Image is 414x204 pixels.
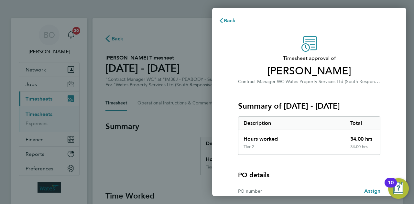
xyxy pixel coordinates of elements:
[238,65,380,78] span: [PERSON_NAME]
[286,78,412,84] span: Wates Property Services Ltd (South Responsive Maintenance)
[224,17,236,24] span: Back
[238,170,269,179] h4: PO details
[238,54,380,62] span: Timesheet approval of
[364,187,380,195] a: Assign
[284,79,286,84] span: ·
[212,14,242,27] button: Back
[388,183,394,191] div: 10
[238,187,309,195] div: PO number
[388,178,409,199] button: Open Resource Center, 10 new notifications
[345,130,380,144] div: 34.00 hrs
[244,144,254,149] div: Tier 2
[238,130,345,144] div: Hours worked
[345,144,380,155] div: 34.00 hrs
[238,116,380,155] div: Summary of 16 - 22 Aug 2025
[364,188,380,194] span: Assign
[238,101,380,111] h3: Summary of [DATE] - [DATE]
[345,117,380,130] div: Total
[238,79,284,84] span: Contract Manager WC
[238,117,345,130] div: Description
